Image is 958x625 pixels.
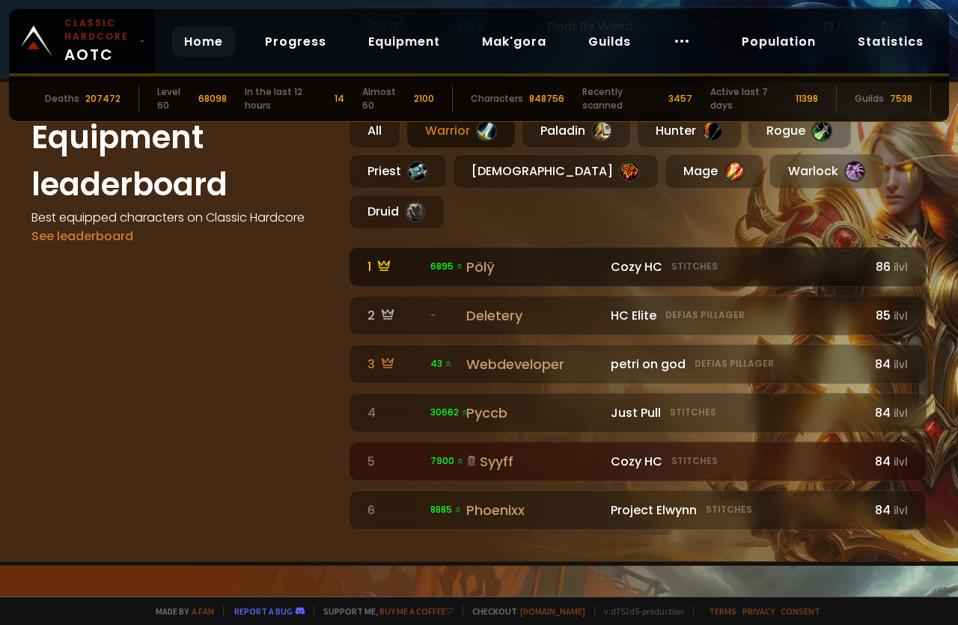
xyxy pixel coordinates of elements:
a: Equipment [356,26,452,57]
div: 5 [367,452,421,471]
small: ilvl [894,358,908,372]
a: 3 43 Webdeveloper petri on godDefias Pillager84ilvl [349,344,927,384]
span: 8885 [430,503,463,516]
small: ilvl [894,504,908,518]
div: All [349,114,400,148]
div: Pölÿ [466,257,602,277]
a: Consent [781,606,820,617]
span: AOTC [64,16,133,66]
span: v. d752d5 - production [594,606,684,617]
small: Defias Pillager [695,357,774,371]
div: 68098 [198,92,227,106]
span: Checkout [463,606,585,617]
span: 43 [430,357,453,371]
a: Privacy [742,606,775,617]
div: 4 [367,403,421,422]
small: ilvl [894,455,908,469]
a: Classic HardcoreAOTC [9,9,154,73]
span: - [430,308,436,322]
div: 14 [335,92,344,106]
a: 5 7900 Syyff Cozy HCStitches84ilvl [349,442,927,481]
small: ilvl [894,309,908,323]
div: Druid [349,195,445,229]
h4: Best equipped characters on Classic Hardcore [31,208,331,227]
div: 84 [870,355,908,374]
h1: Equipment leaderboard [31,114,331,208]
div: Webdeveloper [466,354,602,374]
div: Guilds [855,92,884,106]
a: 1 6895 Pölÿ Cozy HCStitches86ilvl [349,247,927,287]
div: 86 [870,257,908,276]
a: 4 30662 Pyccb Just PullStitches84ilvl [349,393,927,433]
div: Just Pull [611,403,861,422]
div: petri on god [611,355,861,374]
span: Made by [147,606,214,617]
div: Priest [349,154,447,189]
a: Terms [709,606,736,617]
div: HC Elite [611,306,861,325]
small: Stitches [706,503,752,516]
div: 3 [367,355,421,374]
div: [DEMOGRAPHIC_DATA] [453,154,659,189]
a: Guilds [576,26,643,57]
div: Project Elwynn [611,501,861,519]
a: Mak'gora [470,26,558,57]
div: 11398 [796,92,818,106]
a: Buy me a coffee [379,606,454,617]
div: Deaths [45,92,79,106]
div: Active last 7 days [710,85,790,112]
span: 6895 [430,260,464,273]
div: 2 [367,306,421,325]
div: Warlock [769,154,884,189]
div: Pyccb [466,403,602,423]
div: Level 60 [157,85,192,112]
div: Cozy HC [611,257,861,276]
div: Rogue [748,114,851,148]
span: 7900 [430,454,465,468]
div: 7538 [890,92,912,106]
a: a fan [192,606,214,617]
a: 2 -Deletery HC EliteDefias Pillager85ilvl [349,296,927,335]
div: Hunter [637,114,742,148]
a: [DATE]naxDont Be WeirdDefias Pillager13 /150 [349,7,927,46]
a: Home [172,26,235,57]
div: 207472 [85,92,120,106]
div: 2100 [414,92,434,106]
div: Warrior [406,114,516,148]
div: 848756 [529,92,564,106]
small: Stitches [670,406,716,419]
div: 6 [367,501,421,519]
a: Population [730,26,828,57]
div: Recently scanned [582,85,662,112]
a: Report a bug [234,606,293,617]
small: Stitches [671,260,718,273]
div: Syyff [466,451,602,472]
div: Mage [665,154,763,189]
div: Deletery [466,305,602,326]
span: Support me, [314,606,454,617]
div: In the last 12 hours [245,85,328,112]
div: Characters [471,92,523,106]
div: 85 [870,306,908,325]
div: Phoenixx [466,500,602,520]
a: Statistics [846,26,936,57]
small: Defias Pillager [665,308,745,322]
div: 84 [870,452,908,471]
div: Paladin [522,114,631,148]
div: Almost 60 [362,85,408,112]
small: Classic Hardcore [64,16,133,43]
a: [DOMAIN_NAME] [520,606,585,617]
div: 84 [870,501,908,519]
a: Progress [253,26,338,57]
div: Cozy HC [611,452,861,471]
a: See leaderboard [31,228,133,245]
div: 84 [870,403,908,422]
a: 6 8885 Phoenixx Project ElwynnStitches84ilvl [349,490,927,530]
small: ilvl [894,406,908,421]
div: 3457 [668,92,692,106]
small: ilvl [894,260,908,275]
div: 1 [367,257,421,276]
span: 30662 [430,406,469,419]
small: Stitches [671,454,718,468]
